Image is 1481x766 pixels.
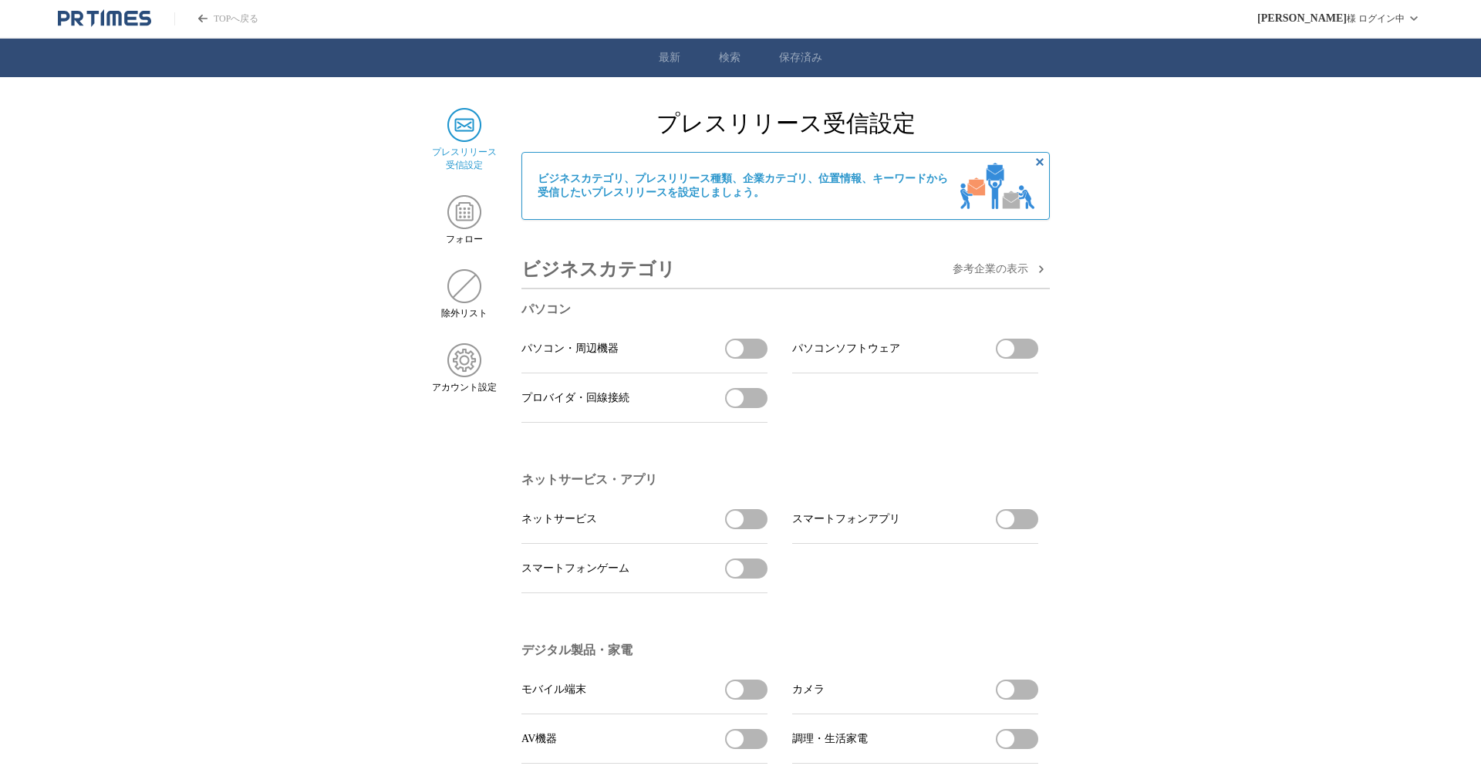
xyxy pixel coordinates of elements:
h3: パソコン [521,302,1038,318]
a: プレスリリース 受信設定プレスリリース 受信設定 [431,108,497,172]
img: フォロー [447,195,481,229]
img: 除外リスト [447,269,481,303]
img: プレスリリース 受信設定 [447,108,481,142]
span: スマートフォンゲーム [521,562,629,575]
h3: ネットサービス・アプリ [521,472,1038,488]
a: フォローフォロー [431,195,497,246]
h3: デジタル製品・家電 [521,643,1038,659]
span: プレスリリース 受信設定 [432,146,497,172]
span: パソコンソフトウェア [792,342,900,356]
span: 調理・生活家電 [792,732,868,746]
a: 除外リスト除外リスト [431,269,497,320]
a: アカウント設定アカウント設定 [431,343,497,394]
button: 非表示にする [1031,153,1049,171]
span: パソコン・周辺機器 [521,342,619,356]
span: フォロー [446,233,483,246]
a: PR TIMESのトップページはこちら [174,12,258,25]
span: プロバイダ・回線接続 [521,391,629,405]
span: アカウント設定 [432,381,497,394]
a: 最新 [659,51,680,65]
button: 参考企業の表示 [953,260,1050,278]
span: ビジネスカテゴリ、プレスリリース種類、企業カテゴリ、位置情報、キーワードから 受信したいプレスリリースを設定しましょう。 [538,172,948,200]
span: ネットサービス [521,512,597,526]
h2: プレスリリース受信設定 [521,108,1050,140]
h3: ビジネスカテゴリ [521,251,676,288]
span: カメラ [792,683,825,697]
span: 除外リスト [441,307,487,320]
a: PR TIMESのトップページはこちら [58,9,151,28]
span: スマートフォンアプリ [792,512,900,526]
a: 検索 [719,51,740,65]
span: 参考企業の 表示 [953,262,1028,276]
img: アカウント設定 [447,343,481,377]
span: [PERSON_NAME] [1257,12,1347,25]
a: 保存済み [779,51,822,65]
span: モバイル端末 [521,683,586,697]
span: AV機器 [521,732,557,746]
